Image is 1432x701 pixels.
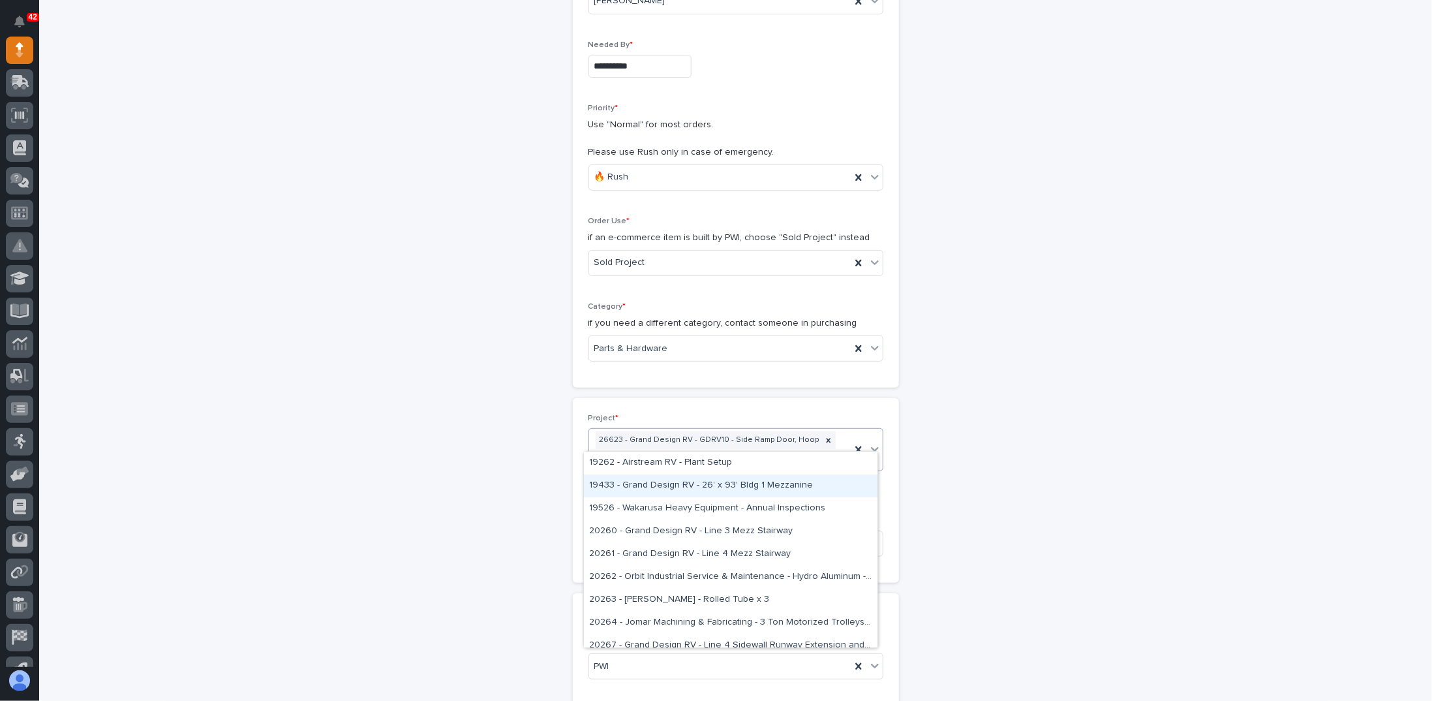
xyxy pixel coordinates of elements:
div: 26623 - Grand Design RV - GDRV10 - Side Ramp Door, Hoop [596,431,821,449]
div: 20267 - Grand Design RV - Line 4 Sidewall Runway Extension and Bridge [584,634,877,657]
p: Use "Normal" for most orders. Please use Rush only in case of emergency. [588,118,883,159]
div: 20263 - Morgan Olson - Rolled Tube x 3 [584,589,877,612]
span: Sold Project [594,256,645,270]
div: 20261 - Grand Design RV - Line 4 Mezz Stairway [584,543,877,566]
button: users-avatar [6,667,33,694]
p: if an e-commerce item is built by PWI, choose "Sold Project" instead [588,231,883,245]
span: 🔥 Rush [594,170,629,184]
p: if you need a different category, contact someone in purchasing [588,317,883,330]
span: Parts & Hardware [594,342,668,356]
div: 19433 - Grand Design RV - 26' x 93' Bldg 1 Mezzanine [584,475,877,497]
span: PWI [594,660,609,674]
span: Category [588,303,626,311]
div: 20260 - Grand Design RV - Line 3 Mezz Stairway [584,520,877,543]
span: Priority [588,104,618,112]
span: Order Use [588,217,630,225]
div: 19262 - Airstream RV - Plant Setup [584,452,877,475]
div: Notifications42 [16,16,33,37]
span: Needed By [588,41,633,49]
button: Notifications [6,8,33,35]
span: Project [588,414,619,422]
div: 20262 - Orbit Industrial Service & Maintenance - Hydro Aluminum - 2T UltraLite System [584,566,877,589]
div: 20264 - Jomar Machining & Fabricating - 3 Ton Motorized Trolleys and Radios [584,612,877,634]
p: 42 [29,12,37,22]
div: 19526 - Wakarusa Heavy Equipment - Annual Inspections [584,497,877,520]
